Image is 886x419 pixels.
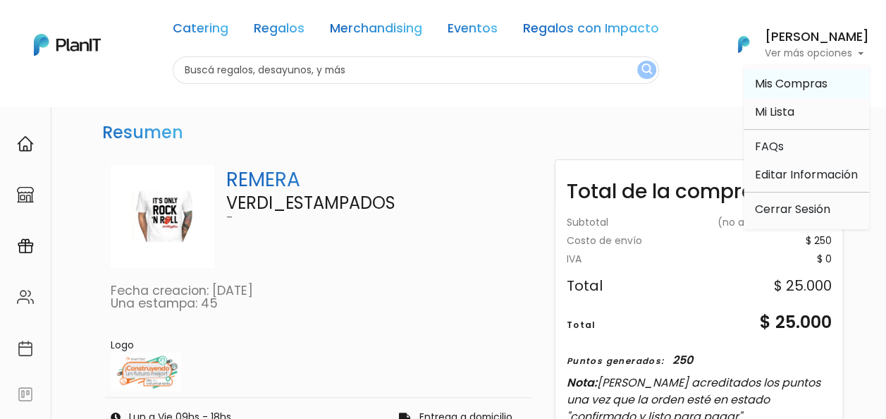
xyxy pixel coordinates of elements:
[73,13,203,41] div: ¿Necesitás ayuda?
[17,135,34,152] img: home-e721727adea9d79c4d83392d1f703f7f8bce08238fde08b1acbfd93340b81755.svg
[744,98,869,126] a: Mi Lista
[744,161,869,189] a: Editar Información
[717,218,831,228] div: $ 24.750
[17,340,34,357] img: calendar-87d922413cdce8b2cf7b7f5f62616a5cf9e4887200fb71536465627b3292af00.svg
[17,289,34,305] img: people-662611757002400ad9ed0e3c099ab2801c6687ba6c219adb57efc949bc21e19d.svg
[555,166,843,207] div: Total de la compra
[672,352,693,369] div: 250
[816,255,831,265] div: $ 0
[523,23,659,40] a: Regalos con Impacto
[744,133,869,161] a: FAQs
[111,295,218,312] a: Una estampa: 45
[254,23,304,40] a: Regalos
[567,236,642,246] div: Costo de envío
[226,195,526,212] p: VERDI_ESTAMPADOS
[567,255,582,265] div: IVA
[173,23,228,40] a: Catering
[755,104,794,120] span: Mi Lista
[567,218,608,228] div: Subtotal
[641,63,652,77] img: search_button-432b6d5273f82d61273b3651a40e1bd1b912527efae98b1b7a1b2c0702e16a8d.svg
[34,34,101,56] img: PlanIt Logo
[17,238,34,255] img: campaigns-02234683943229c281be62815700db0a1741e53638e28bf9629b52c665b00959.svg
[744,195,869,224] a: Cerrar Sesión
[765,49,869,59] p: Ver más opciones
[173,56,659,84] input: Buscá regalos, desayunos, y más
[226,165,526,195] p: REMERA
[97,117,189,149] h3: Resumen
[728,29,759,60] img: PlanIt Logo
[111,338,527,353] div: Logo
[759,310,831,335] div: $ 25.000
[111,165,214,268] img: Captura_de_pantalla_2023-03-27_142000.jpg
[17,386,34,403] img: feedback-78b5a0c8f98aac82b08bfc38622c3050aee476f2c9584af64705fc4e61158814.svg
[773,279,831,293] div: $ 25.000
[226,212,526,224] p: -
[717,215,789,229] span: (no aplica IVA)
[567,319,596,332] div: Total
[330,23,422,40] a: Merchandising
[755,75,827,92] span: Mis Compras
[567,355,664,368] div: Puntos generados:
[744,70,869,98] a: Mis Compras
[805,236,831,246] div: $ 250
[567,279,603,293] div: Total
[111,285,527,298] p: Fecha creacion: [DATE]
[765,31,869,44] h6: [PERSON_NAME]
[448,23,498,40] a: Eventos
[111,353,181,391] img: logo_tshirt.png
[17,186,34,203] img: marketplace-4ceaa7011d94191e9ded77b95e3339b90024bf715f7c57f8cf31f2d8c509eaba.svg
[720,26,869,63] button: PlanIt Logo [PERSON_NAME] Ver más opciones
